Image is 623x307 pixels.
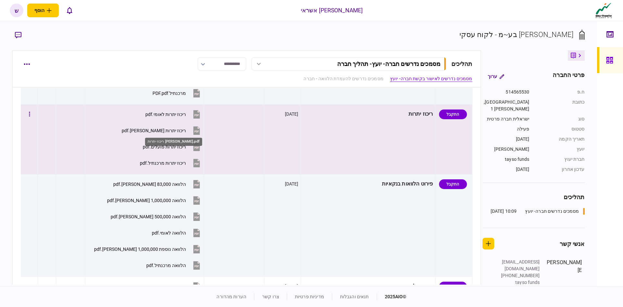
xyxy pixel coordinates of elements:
div: הלוואה מרכנתיל.pdf [146,263,186,268]
div: הלוואה 1,000,000 מזרחי.pdf [107,198,186,203]
div: אנשי קשר [560,239,585,248]
div: [PERSON_NAME] [483,146,530,153]
div: © 2025 AIO [377,293,407,300]
div: [DATE] [285,111,299,117]
div: תהליכים [483,193,585,201]
button: הלוואה לאומי.pdf [152,225,202,240]
div: עדכון אחרון [536,166,585,173]
div: ריכוז יתרות לאומי.pdf [145,112,186,117]
button: מרכנתיל PDF.pdf [153,86,202,100]
div: ח.פ [536,89,585,96]
div: הלוואה נוספת 1,000,000 מזרחי.pdf [94,247,186,252]
div: כתובת [536,99,585,112]
div: התקבל [439,109,467,119]
button: הלוואה 83,000 מזרחי.pdf [113,177,202,191]
div: פעילה [483,126,530,133]
div: [DATE] [285,181,299,187]
button: הלוואה 1,000,000 מזרחי.pdf [107,193,202,208]
a: מסמכים נדרשים חברה- יועץ10:09 [DATE] [491,208,585,215]
img: client company logo [594,2,613,19]
div: יועץ [536,146,585,153]
div: תאריך הקמה [536,136,585,143]
div: [DATE] [483,136,530,143]
div: [DATE] [483,166,530,173]
div: ריכוז יתרות פועלים.pdf [143,144,186,149]
button: הלוואות חוץ בנקאיות .pdf [137,279,202,294]
a: מסמכים נדרשים לאישור בקשת חברה- יועץ [390,75,472,82]
button: הלוואה 500,000 מזרחי.pdf [111,209,202,224]
div: פירוט הלוואות חוץ בנקאיות [303,279,433,294]
div: 514565530 [483,89,530,96]
div: הלוואה לאומי.pdf [152,230,186,236]
div: [EMAIL_ADDRESS][DOMAIN_NAME] [498,259,540,272]
div: [PERSON_NAME] [546,259,582,293]
button: מסמכים נדרשים חברה- יועץ- תהליך חברה [251,57,446,70]
div: התקבל [439,282,467,291]
button: הלוואה מרכנתיל.pdf [146,258,202,273]
div: ישראלית חברה פרטית [483,116,530,122]
div: הלוואה 83,000 מזרחי.pdf [113,182,186,187]
div: tayso funds [483,156,530,163]
button: ש [10,4,23,17]
div: ריכוז יתרות מזרחי.pdf [122,128,186,133]
div: [PERSON_NAME] בע~מ - לקוח עסקי [459,29,574,40]
a: מסמכים נדרשים להעמדת הלוואה - חברה [303,75,383,82]
div: ריכוז יתרות [303,107,433,122]
div: [DATE] [285,283,299,289]
div: 10:09 [DATE] [491,208,517,215]
a: מדיניות פרטיות [295,294,324,299]
div: התקבל [439,179,467,189]
div: חברת יעוץ [536,156,585,163]
button: פתח תפריט להוספת לקוח [27,4,59,17]
div: פירוט הלוואות בנקאיות [303,177,433,191]
div: ריכוז יתרות מרכנתיל.pdf [140,160,186,166]
button: ריכוז יתרות מרכנתיל.pdf [140,156,202,170]
div: הלוואה 500,000 מזרחי.pdf [111,214,186,219]
button: ריכוז יתרות לאומי.pdf [145,107,202,122]
div: מרכנתיל PDF.pdf [153,91,186,96]
a: צרו קשר [262,294,279,299]
div: סוג [536,116,585,122]
div: פרטי החברה [553,70,584,82]
button: ריכוז יתרות מזרחי.pdf [122,123,202,138]
div: מסמכים נדרשים חברה- יועץ - תהליך חברה [337,60,440,67]
div: תהליכים [451,59,472,68]
a: תנאים והגבלות [340,294,369,299]
button: פתח רשימת התראות [63,4,76,17]
div: ריכוז יתרות [PERSON_NAME].pdf [145,138,202,146]
button: ריכוז יתרות פועלים.pdf [143,139,202,154]
button: הלוואה נוספת 1,000,000 מזרחי.pdf [94,242,202,256]
div: tayso funds [498,279,540,286]
button: ערוך [483,70,509,82]
div: [GEOGRAPHIC_DATA], 1 [PERSON_NAME] [483,99,530,112]
div: [PHONE_NUMBER] [498,272,540,279]
a: הערות מהדורה [216,294,246,299]
div: [PERSON_NAME] אשראי [301,6,363,15]
div: הלוואות חוץ בנקאיות .pdf [137,284,186,289]
div: סטטוס [536,126,585,133]
div: מסמכים נדרשים חברה- יועץ [525,208,579,215]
